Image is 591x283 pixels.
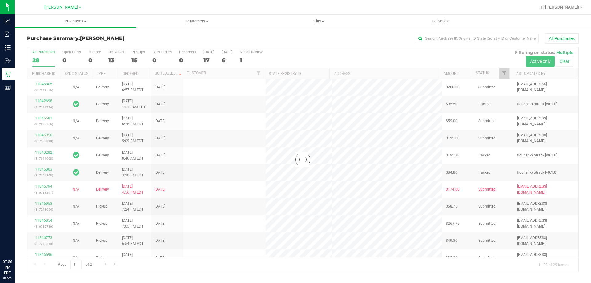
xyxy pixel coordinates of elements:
[380,15,501,28] a: Deliveries
[258,15,380,28] a: Tills
[136,15,258,28] a: Customers
[6,234,25,252] iframe: Resource center
[539,5,579,10] span: Hi, [PERSON_NAME]!
[137,18,258,24] span: Customers
[80,35,124,41] span: [PERSON_NAME]
[15,18,136,24] span: Purchases
[15,15,136,28] a: Purchases
[5,84,11,90] inline-svg: Reports
[3,276,12,280] p: 08/25
[3,259,12,276] p: 07:56 PM EDT
[545,33,579,44] button: All Purchases
[5,18,11,24] inline-svg: Analytics
[258,18,379,24] span: Tills
[5,58,11,64] inline-svg: Outbound
[424,18,457,24] span: Deliveries
[27,36,211,41] h3: Purchase Summary:
[416,34,539,43] input: Search Purchase ID, Original ID, State Registry ID or Customer Name...
[5,44,11,51] inline-svg: Inventory
[5,31,11,37] inline-svg: Inbound
[44,5,78,10] span: [PERSON_NAME]
[5,71,11,77] inline-svg: Retail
